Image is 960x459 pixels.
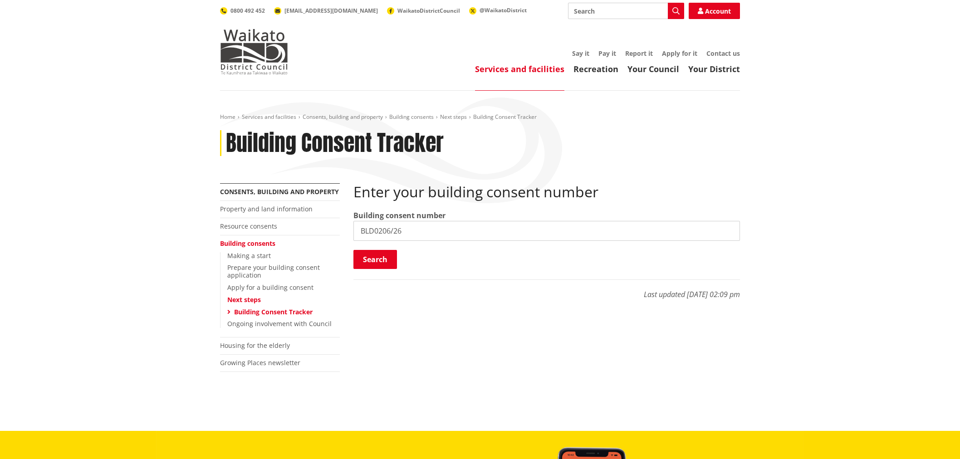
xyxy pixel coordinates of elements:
[220,205,313,213] a: Property and land information
[473,113,537,121] span: Building Consent Tracker
[625,49,653,58] a: Report it
[234,308,313,316] a: Building Consent Tracker
[303,113,383,121] a: Consents, building and property
[220,222,277,230] a: Resource consents
[227,251,271,260] a: Making a start
[220,239,275,248] a: Building consents
[469,6,527,14] a: @WaikatoDistrict
[572,49,589,58] a: Say it
[227,283,313,292] a: Apply for a building consent
[284,7,378,15] span: [EMAIL_ADDRESS][DOMAIN_NAME]
[353,250,397,269] button: Search
[353,183,740,200] h2: Enter your building consent number
[353,279,740,300] p: Last updated [DATE] 02:09 pm
[475,63,564,74] a: Services and facilities
[389,113,434,121] a: Building consents
[353,221,740,241] input: e.g. BLD0001/06
[274,7,378,15] a: [EMAIL_ADDRESS][DOMAIN_NAME]
[662,49,697,58] a: Apply for it
[220,113,740,121] nav: breadcrumb
[220,341,290,350] a: Housing for the elderly
[220,187,339,196] a: Consents, building and property
[230,7,265,15] span: 0800 492 452
[242,113,296,121] a: Services and facilities
[397,7,460,15] span: WaikatoDistrictCouncil
[387,7,460,15] a: WaikatoDistrictCouncil
[220,113,235,121] a: Home
[480,6,527,14] span: @WaikatoDistrict
[627,63,679,74] a: Your Council
[688,63,740,74] a: Your District
[440,113,467,121] a: Next steps
[598,49,616,58] a: Pay it
[706,49,740,58] a: Contact us
[220,7,265,15] a: 0800 492 452
[227,319,332,328] a: Ongoing involvement with Council
[568,3,684,19] input: Search input
[689,3,740,19] a: Account
[573,63,618,74] a: Recreation
[220,358,300,367] a: Growing Places newsletter
[227,263,320,279] a: Prepare your building consent application
[353,210,446,221] label: Building consent number
[226,130,444,156] h1: Building Consent Tracker
[227,295,261,304] a: Next steps
[220,29,288,74] img: Waikato District Council - Te Kaunihera aa Takiwaa o Waikato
